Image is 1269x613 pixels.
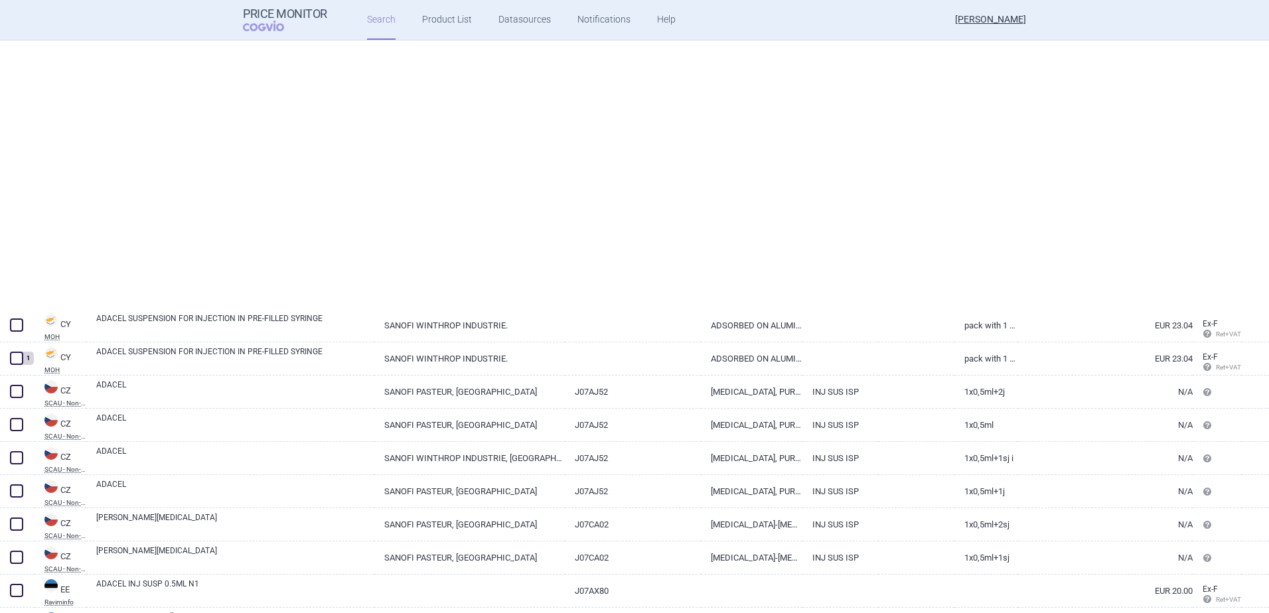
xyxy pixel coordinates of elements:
a: [PERSON_NAME][MEDICAL_DATA] [96,545,374,569]
a: 1X0,5ML+1J [954,475,1018,508]
abbr: MOH — Pharmaceutical Price List published by the Ministry of Health, Cyprus. [44,367,86,374]
span: Ex-factory price [1203,352,1218,362]
a: [PERSON_NAME][MEDICAL_DATA] [96,511,374,535]
abbr: SCAU - Non-reimbursed medicinal products — List of non-reimbursed medicinal products published by... [44,466,86,473]
a: ADSORBED ON ALUMINIUM PHOSPHATE | [MEDICAL_DATA] TOXOID(PT) | PERTACTIN (PRN) | [MEDICAL_DATA] | ... [701,342,802,375]
a: ADACEL SUSPENSION FOR INJECTION IN PRE-FILLED SYRINGE [96,346,374,370]
a: ADACEL [96,478,374,502]
strong: Price Monitor [243,7,327,21]
a: J07AJ52 [565,442,701,474]
img: Czech Republic [44,513,58,526]
a: CZCZSCAU - Non-reimbursed medicinal products [35,545,86,573]
a: PACK WITH 1 PRE-FILLED SYRINGE X 0.5 ML WITH 2 NEEDLE [954,342,1018,375]
a: J07AJ52 [565,475,701,508]
a: INJ SUS ISP [802,475,879,508]
a: SANOFI PASTEUR, [GEOGRAPHIC_DATA] [374,475,565,508]
a: CYCYMOH [35,346,86,374]
a: N/A [1018,442,1193,474]
span: Ret+VAT calc [1203,330,1254,338]
span: Ex-factory price [1203,319,1218,328]
a: ADACEL [96,379,374,403]
a: INJ SUS ISP [802,508,879,541]
abbr: SCAU - Non-reimbursed medicinal products — List of non-reimbursed medicinal products published by... [44,566,86,573]
a: N/A [1018,409,1193,441]
img: Czech Republic [44,380,58,393]
img: Czech Republic [44,480,58,493]
abbr: SCAU - Non-reimbursed medicinal products — List of non-reimbursed medicinal products published by... [44,433,86,440]
a: CZCZSCAU - Non-reimbursed medicinal products [35,379,86,407]
a: CYCYMOH [35,312,86,340]
a: [MEDICAL_DATA], PURIFIED ANTIGEN, COMBINATIONS WITH TOXOIDS [701,375,802,408]
a: [MEDICAL_DATA], PURIFIED ANTIGEN, COMBINATIONS WITH TOXOIDS [701,442,802,474]
span: COGVIO [243,21,303,31]
a: N/A [1018,475,1193,508]
a: INJ SUS ISP [802,442,879,474]
a: J07CA02 [565,541,701,574]
a: INJ SUS ISP [802,409,879,441]
a: J07AJ52 [565,375,701,408]
a: SANOFI WINTHROP INDUSTRIE. [374,309,565,342]
a: SANOFI PASTEUR, [GEOGRAPHIC_DATA] [374,409,565,441]
a: INJ SUS ISP [802,541,879,574]
abbr: SCAU - Non-reimbursed medicinal products — List of non-reimbursed medicinal products published by... [44,400,86,407]
a: [MEDICAL_DATA]-[MEDICAL_DATA]-[MEDICAL_DATA]-[MEDICAL_DATA] [701,541,802,574]
a: EEEERaviminfo [35,578,86,606]
abbr: MOH — Pharmaceutical Price List published by the Ministry of Health, Cyprus. [44,334,86,340]
a: SANOFI WINTHROP INDUSTRIE. [374,342,565,375]
span: Ex-factory price [1203,584,1218,594]
a: Ex-F Ret+VAT calc [1193,348,1242,378]
a: J07AX80 [565,575,701,607]
a: SANOFI PASTEUR, [GEOGRAPHIC_DATA] [374,508,565,541]
a: N/A [1018,508,1193,541]
a: PACK WITH 1 PRE-FILLED SYRINGE X 0.5 ML WITH 1 NEEDLE [954,309,1018,342]
div: 1 [22,352,34,365]
a: INJ SUS ISP [802,375,879,408]
a: SANOFI WINTHROP INDUSTRIE, [GEOGRAPHIC_DATA] [374,442,565,474]
img: Cyprus [44,347,58,360]
img: Czech Republic [44,546,58,559]
a: Ex-F Ret+VAT calc [1193,580,1242,610]
img: Czech Republic [44,446,58,460]
a: ADSORBED ON ALUMINIUM PHOSPHATE | [MEDICAL_DATA] TOXOID(PT) | PERTACTIN (PRN) | [MEDICAL_DATA] | ... [701,309,802,342]
a: CZCZSCAU - Non-reimbursed medicinal products [35,445,86,473]
a: EUR 20.00 [1018,575,1193,607]
span: Ret+VAT calc [1203,596,1254,603]
img: Estonia [44,579,58,592]
a: ADACEL INJ SUSP 0.5ML N1 [96,578,374,602]
a: J07AJ52 [565,409,701,441]
a: [MEDICAL_DATA], PURIFIED ANTIGEN, COMBINATIONS WITH TOXOIDS [701,475,802,508]
a: [MEDICAL_DATA], PURIFIED ANTIGEN, COMBINATIONS WITH TOXOIDS [701,409,802,441]
abbr: SCAU - Non-reimbursed medicinal products — List of non-reimbursed medicinal products published by... [44,533,86,539]
a: J07CA02 [565,508,701,541]
a: CZCZSCAU - Non-reimbursed medicinal products [35,478,86,506]
a: Ex-F Ret+VAT calc [1193,314,1242,345]
a: CZCZSCAU - Non-reimbursed medicinal products [35,511,86,539]
a: ADACEL SUSPENSION FOR INJECTION IN PRE-FILLED SYRINGE [96,312,374,336]
img: Cyprus [44,314,58,327]
a: 1X0,5ML [954,409,1018,441]
a: N/A [1018,375,1193,408]
a: [MEDICAL_DATA]-[MEDICAL_DATA]-[MEDICAL_DATA]-[MEDICAL_DATA] [701,508,802,541]
a: ADACEL [96,445,374,469]
a: EUR 23.04 [1018,342,1193,375]
a: SANOFI PASTEUR, [GEOGRAPHIC_DATA] [374,375,565,408]
a: Price MonitorCOGVIO [243,7,327,33]
img: Czech Republic [44,413,58,427]
a: 1X0,5ML+2SJ [954,508,1018,541]
a: 1X0,5ML+1SJ I [954,442,1018,474]
abbr: Raviminfo — Raviminfo database by Apteekide Infotehnoloogia (pharmacy prices), Estonia. [44,599,86,606]
a: 1X0,5ML+2J [954,375,1018,408]
abbr: SCAU - Non-reimbursed medicinal products — List of non-reimbursed medicinal products published by... [44,500,86,506]
a: SANOFI PASTEUR, [GEOGRAPHIC_DATA] [374,541,565,574]
a: ADACEL [96,412,374,436]
span: Ret+VAT calc [1203,364,1254,371]
a: EUR 23.04 [1018,309,1193,342]
a: CZCZSCAU - Non-reimbursed medicinal products [35,412,86,440]
a: N/A [1018,541,1193,574]
a: 1X0,5ML+1SJ [954,541,1018,574]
